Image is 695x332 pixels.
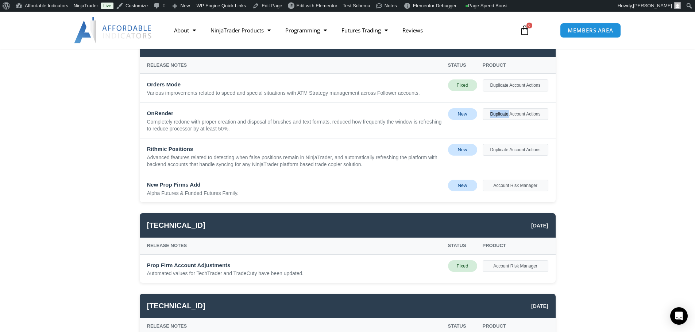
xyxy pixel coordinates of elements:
span: Edit with Elementor [297,3,337,8]
div: Fixed [448,79,477,91]
div: Product [483,61,548,70]
div: Status [448,241,477,250]
span: MEMBERS AREA [568,28,613,33]
div: Product [483,241,548,250]
a: Live [101,3,113,9]
div: Orders Mode [147,79,443,90]
div: Fixed [448,260,477,272]
div: Release Notes [147,322,443,331]
div: OnRender [147,108,443,118]
a: Programming [278,22,334,39]
div: Duplicate Account Actions [483,108,548,120]
div: Various improvements related to speed and special situations with ATM Strategy management across ... [147,90,443,97]
a: MEMBERS AREA [560,23,621,38]
a: About [167,22,203,39]
div: Completely redone with proper creation and disposal of brushes and text formats, reduced how freq... [147,118,443,133]
div: Account Risk Manager [483,180,548,191]
div: Duplicate Account Actions [483,79,548,91]
span: [PERSON_NAME] [633,3,672,8]
div: Rithmic Positions [147,144,443,154]
span: [TECHNICAL_ID] [147,219,205,232]
div: Release Notes [147,241,443,250]
a: 0 [509,20,541,41]
div: Open Intercom Messenger [670,307,688,325]
div: Duplicate Account Actions [483,144,548,156]
div: Release Notes [147,61,443,70]
div: New Prop Firms Add [147,180,443,190]
span: [TECHNICAL_ID] [147,299,205,313]
div: Status [448,322,477,331]
div: Product [483,322,548,331]
span: [DATE] [531,301,548,311]
img: LogoAI | Affordable Indicators – NinjaTrader [74,17,152,43]
div: Prop Firm Account Adjustments [147,260,443,270]
span: 0 [526,23,532,28]
span: [DATE] [531,221,548,230]
div: Status [448,61,477,70]
div: New [448,180,477,191]
div: Advanced features related to detecting when false positions remain in NinjaTrader, and automatica... [147,154,443,168]
div: New [448,144,477,156]
div: Alpha Futures & Funded Futures Family. [147,190,443,197]
a: Reviews [395,22,430,39]
a: Futures Trading [334,22,395,39]
div: Account Risk Manager [483,260,548,272]
div: Automated values for TechTrader and TradeCuty have been updated. [147,270,443,277]
nav: Menu [167,22,511,39]
a: NinjaTrader Products [203,22,278,39]
div: New [448,108,477,120]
